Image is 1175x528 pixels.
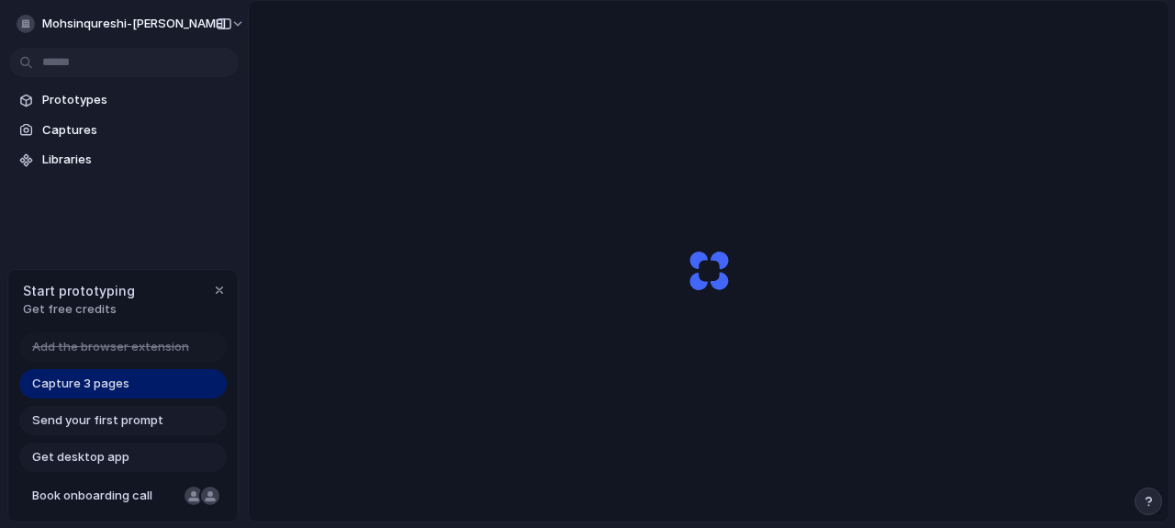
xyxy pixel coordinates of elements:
div: Nicole Kubica [183,485,205,507]
span: Book onboarding call [32,487,177,505]
span: Add the browser extension [32,338,189,356]
span: Capture 3 pages [32,375,129,393]
span: Prototypes [42,91,231,109]
a: Captures [9,117,239,144]
button: mohsinqureshi-[PERSON_NAME] [9,9,254,39]
span: Libraries [42,151,231,169]
span: Start prototyping [23,281,135,300]
span: Captures [42,121,231,140]
a: Libraries [9,146,239,174]
span: Send your first prompt [32,411,163,430]
span: Get desktop app [32,448,129,466]
span: mohsinqureshi-[PERSON_NAME] [42,15,226,33]
span: Get free credits [23,300,135,319]
a: Book onboarding call [19,481,227,511]
a: Get desktop app [19,443,227,472]
div: Christian Iacullo [199,485,221,507]
a: Prototypes [9,86,239,114]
